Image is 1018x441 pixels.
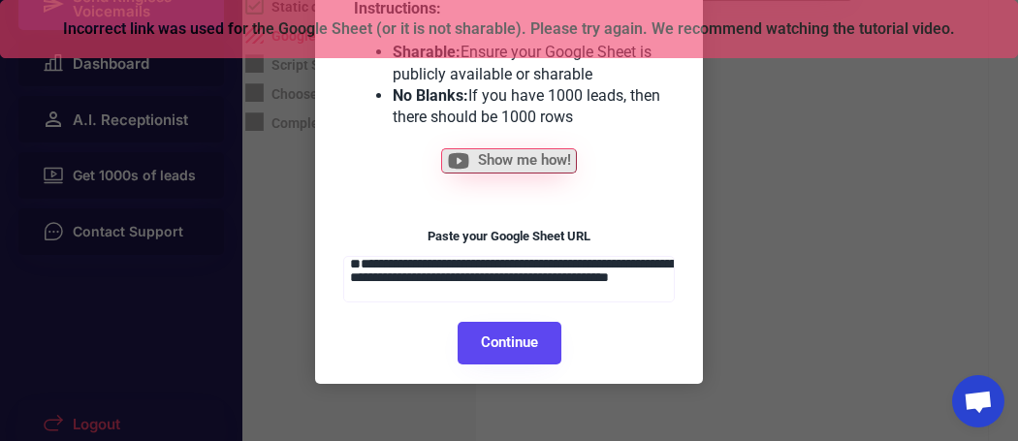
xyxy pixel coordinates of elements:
font: Paste your Google Sheet URL [428,229,590,243]
li: Ensure your Google Sheet is publicly available or sharable [393,42,664,85]
span: Show me how! [478,153,571,168]
strong: No Blanks: [393,86,468,105]
div: Open chat [952,375,1004,427]
div: Incorrect link was used for the Google Sheet (or it is not sharable). Please try again. We recomm... [13,21,1005,37]
li: If you have 1000 leads, then there should be 1000 rows [393,85,664,129]
button: Continue [458,322,561,364]
button: Show me how! [441,148,577,173]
